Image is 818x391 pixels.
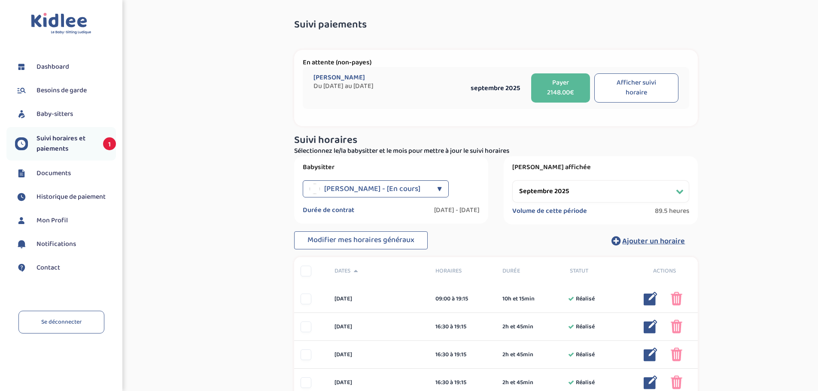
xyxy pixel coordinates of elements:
[15,108,116,121] a: Baby-sitters
[18,311,104,333] a: Se déconnecter
[599,231,698,250] button: Ajouter un horaire
[594,73,679,103] button: Afficher suivi horaire
[294,146,698,156] p: Sélectionnez le/la babysitter et le mois pour mettre à jour le suivi horaires
[644,376,657,389] img: modifier_bleu.png
[324,180,420,197] span: [PERSON_NAME] - [En cours]
[15,137,28,150] img: suivihoraire.svg
[502,322,533,331] span: 2h et 45min
[15,133,116,154] a: Suivi horaires et paiements 1
[36,215,68,226] span: Mon Profil
[303,163,480,172] label: Babysitter
[496,267,563,276] div: Durée
[512,207,587,215] label: Volume de cette période
[313,82,464,91] span: Du [DATE] au [DATE]
[671,320,682,333] img: poubelle_rose.png
[15,261,28,274] img: contact.svg
[435,294,490,303] div: 09:00 à 19:15
[15,84,28,97] img: besoin.svg
[328,350,429,359] div: [DATE]
[576,322,595,331] span: Réalisé
[622,235,685,247] span: Ajouter un horaire
[31,13,91,35] img: logo.svg
[15,238,28,251] img: notification.svg
[655,207,689,215] span: 89.5 heures
[563,267,631,276] div: Statut
[15,191,28,203] img: suivihoraire.svg
[644,320,657,333] img: modifier_bleu.png
[294,231,428,249] button: Modifier mes horaires généraux
[294,135,698,146] h3: Suivi horaires
[435,350,490,359] div: 16:30 à 19:15
[644,348,657,361] img: modifier_bleu.png
[15,191,116,203] a: Historique de paiement
[103,137,116,150] span: 1
[15,108,28,121] img: babysitters.svg
[36,239,76,249] span: Notifications
[15,214,116,227] a: Mon Profil
[502,294,535,303] span: 10h et 15min
[644,292,657,306] img: modifier_bleu.png
[671,348,682,361] img: poubelle_rose.png
[294,19,367,30] span: Suivi paiements
[313,73,365,82] span: [PERSON_NAME]
[36,168,71,179] span: Documents
[15,61,28,73] img: dashboard.svg
[531,73,590,103] button: Payer 2148.00€
[15,261,116,274] a: Contact
[434,206,480,215] label: [DATE] - [DATE]
[303,58,689,67] p: En attente (non-payes)
[36,109,73,119] span: Baby-sitters
[328,294,429,303] div: [DATE]
[435,267,490,276] span: Horaires
[328,322,429,331] div: [DATE]
[631,267,698,276] div: Actions
[15,238,116,251] a: Notifications
[576,350,595,359] span: Réalisé
[15,167,28,180] img: documents.svg
[435,322,490,331] div: 16:30 à 19:15
[671,376,682,389] img: poubelle_rose.png
[303,206,354,215] label: Durée de contrat
[36,133,94,154] span: Suivi horaires et paiements
[15,61,116,73] a: Dashboard
[671,292,682,306] img: poubelle_rose.png
[576,294,595,303] span: Réalisé
[36,85,87,96] span: Besoins de garde
[435,378,490,387] div: 16:30 à 19:15
[307,234,414,246] span: Modifier mes horaires généraux
[36,192,106,202] span: Historique de paiement
[328,267,429,276] div: Dates
[512,163,689,172] label: [PERSON_NAME] affichée
[464,83,527,94] div: septembre 2025
[15,84,116,97] a: Besoins de garde
[36,62,69,72] span: Dashboard
[576,378,595,387] span: Réalisé
[437,180,442,197] div: ▼
[36,263,60,273] span: Contact
[502,378,533,387] span: 2h et 45min
[502,350,533,359] span: 2h et 45min
[328,378,429,387] div: [DATE]
[15,214,28,227] img: profil.svg
[15,167,116,180] a: Documents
